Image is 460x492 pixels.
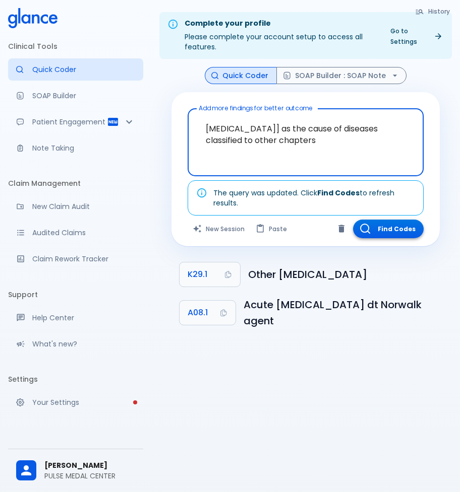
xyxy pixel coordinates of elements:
p: Help Center [32,313,135,323]
span: [PERSON_NAME] [44,460,135,471]
li: Clinical Tools [8,34,143,58]
p: Note Taking [32,143,135,153]
span: A08.1 [188,306,208,320]
p: New Claim Audit [32,201,135,212]
p: SOAP Builder [32,91,135,101]
a: Docugen: Compose a clinical documentation in seconds [8,85,143,107]
a: Advanced note-taking [8,137,143,159]
button: Copy Code A08.1 to clipboard [180,301,236,325]
p: Claim Rework Tracker [32,254,135,264]
a: Moramiz: Find ICD10AM codes instantly [8,58,143,81]
p: Audited Claims [32,228,135,238]
h6: Acute gastroenteropathy due to Norwalk agent [244,297,432,329]
a: Please complete account setup [8,391,143,413]
button: History [410,4,456,19]
div: The query was updated. Click to refresh results. [213,184,415,212]
strong: Find Codes [317,188,360,198]
div: Patient Reports & Referrals [8,111,143,133]
li: Claim Management [8,171,143,195]
p: Patient Engagement [32,117,107,127]
a: View audited claims [8,222,143,244]
textarea: [MEDICAL_DATA]] as the cause of diseases classified to other chapters [195,113,417,156]
a: Monitor progress of claim corrections [8,248,143,270]
button: Clear [334,221,349,236]
button: Copy Code K29.1 to clipboard [180,262,240,287]
p: Your Settings [32,397,135,407]
button: Quick Coder [205,67,277,85]
div: Recent updates and feature releases [8,333,143,355]
button: Find Codes [353,220,424,238]
p: Quick Coder [32,64,135,75]
span: K29.1 [188,267,207,282]
button: SOAP Builder : SOAP Note [276,67,407,85]
button: Clears all inputs and results. [188,220,251,238]
div: [PERSON_NAME]PULSE MEDAL CENTER [8,453,143,488]
a: Audit a new claim [8,195,143,218]
a: Go to Settings [384,24,448,49]
button: Paste from clipboard [251,220,293,238]
h6: Other acute gastritis [248,266,432,283]
div: Please complete your account setup to access all features. [185,15,376,56]
p: What's new? [32,339,135,349]
a: Get help from our support team [8,307,143,329]
li: Support [8,283,143,307]
li: Settings [8,367,143,391]
p: PULSE MEDAL CENTER [44,471,135,481]
div: Complete your profile [185,18,376,29]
